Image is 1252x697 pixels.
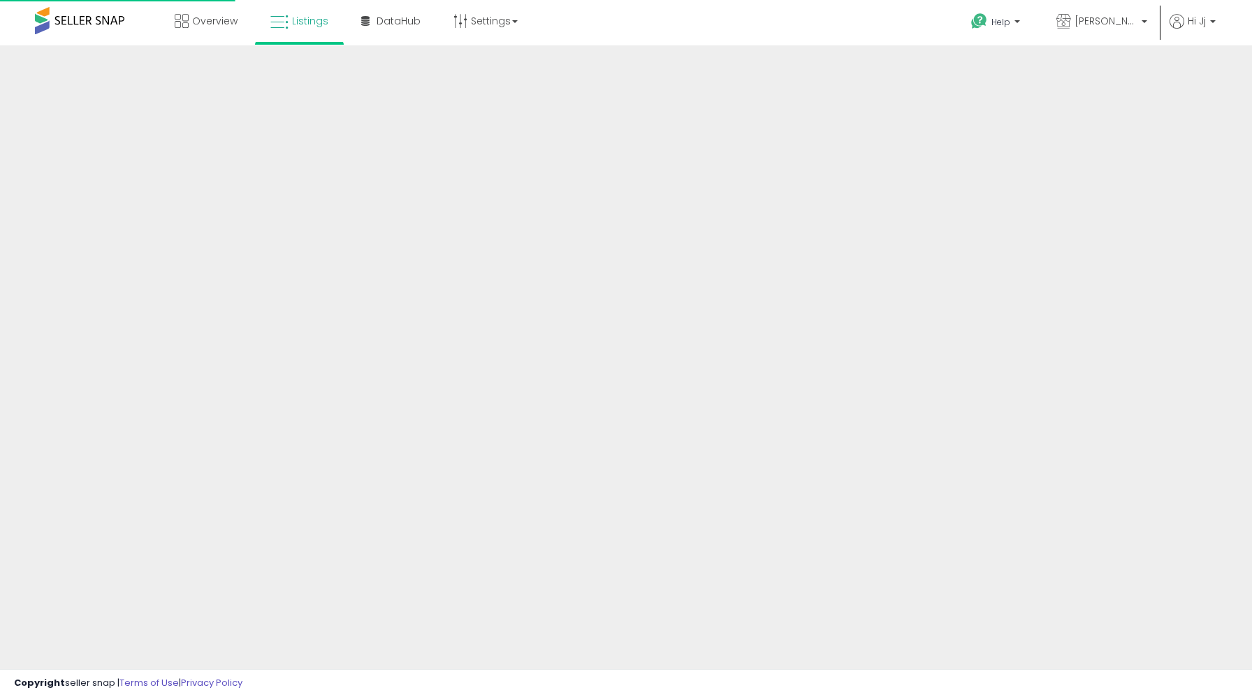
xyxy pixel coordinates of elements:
i: Get Help [970,13,988,30]
span: Help [991,16,1010,28]
a: Help [960,2,1034,45]
span: Overview [192,14,238,28]
a: Hi Jj [1170,14,1216,45]
span: DataHub [377,14,421,28]
span: [PERSON_NAME]'s Movies [1075,14,1137,28]
span: Listings [292,14,328,28]
span: Hi Jj [1188,14,1206,28]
